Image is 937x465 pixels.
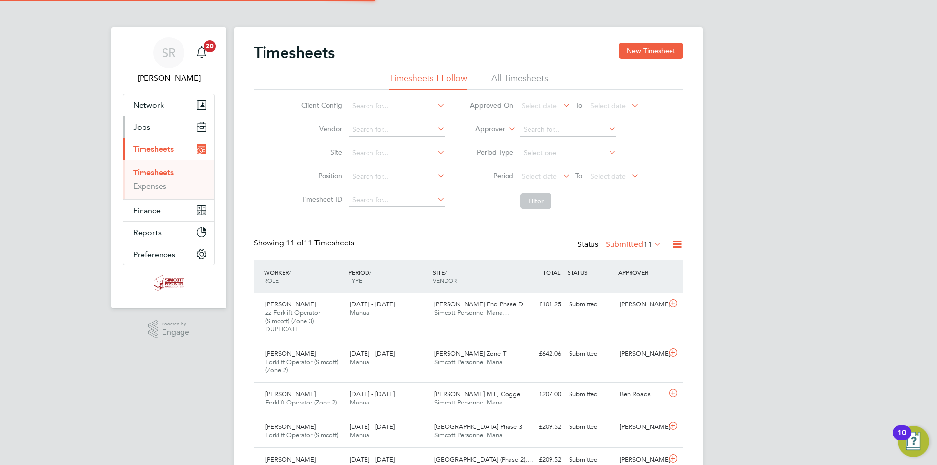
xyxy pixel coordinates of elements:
h2: Timesheets [254,43,335,62]
span: SR [162,46,176,59]
span: TYPE [348,276,362,284]
button: Preferences [123,243,214,265]
label: Site [298,148,342,157]
div: APPROVER [616,263,667,281]
div: Submitted [565,297,616,313]
span: Manual [350,308,371,317]
span: Manual [350,431,371,439]
a: SR[PERSON_NAME] [123,37,215,84]
label: Period [469,171,513,180]
input: Select one [520,146,616,160]
span: Forklift Operator (Simcott) (Zone 2) [265,358,338,374]
label: Period Type [469,148,513,157]
label: Approved On [469,101,513,110]
span: To [572,169,585,182]
span: [PERSON_NAME] [265,455,316,464]
span: Select date [522,172,557,181]
input: Search for... [520,123,616,137]
label: Vendor [298,124,342,133]
span: Simcott Personnel Mana… [434,308,509,317]
div: STATUS [565,263,616,281]
span: Simcott Personnel Mana… [434,358,509,366]
input: Search for... [349,123,445,137]
span: Network [133,101,164,110]
a: Powered byEngage [148,320,190,339]
nav: Main navigation [111,27,226,308]
div: PERIOD [346,263,430,289]
div: £101.25 [514,297,565,313]
button: Reports [123,222,214,243]
a: 20 [192,37,211,68]
span: [PERSON_NAME] [265,300,316,308]
span: Timesheets [133,144,174,154]
div: Status [577,238,664,252]
span: Forklift Operator (Simcott) [265,431,338,439]
button: Network [123,94,214,116]
span: Scott Ridgers [123,72,215,84]
span: Engage [162,328,189,337]
span: 11 Timesheets [286,238,354,248]
span: Select date [522,101,557,110]
span: Preferences [133,250,175,259]
span: TOTAL [543,268,560,276]
li: Timesheets I Follow [389,72,467,90]
div: £209.52 [514,419,565,435]
img: simcott-logo-retina.png [154,275,184,291]
span: 20 [204,40,216,52]
button: New Timesheet [619,43,683,59]
span: ROLE [264,276,279,284]
span: [GEOGRAPHIC_DATA] Phase 3 [434,423,522,431]
button: Timesheets [123,138,214,160]
div: [PERSON_NAME] [616,419,667,435]
span: [PERSON_NAME] End Phase D [434,300,523,308]
span: [PERSON_NAME] [265,390,316,398]
span: [DATE] - [DATE] [350,300,395,308]
button: Finance [123,200,214,221]
button: Filter [520,193,551,209]
span: [PERSON_NAME] Zone T [434,349,506,358]
span: Jobs [133,122,150,132]
span: Forklift Operator (Zone 2) [265,398,337,406]
div: Submitted [565,386,616,403]
button: Open Resource Center, 10 new notifications [898,426,929,457]
span: [DATE] - [DATE] [350,455,395,464]
li: All Timesheets [491,72,548,90]
span: Simcott Personnel Mana… [434,431,509,439]
span: [GEOGRAPHIC_DATA] (Phase 2),… [434,455,533,464]
span: Manual [350,358,371,366]
button: Jobs [123,116,214,138]
span: / [289,268,291,276]
div: [PERSON_NAME] [616,346,667,362]
span: [PERSON_NAME] [265,349,316,358]
label: Approver [461,124,505,134]
input: Search for... [349,100,445,113]
label: Client Config [298,101,342,110]
div: £642.06 [514,346,565,362]
div: Ben Roads [616,386,667,403]
span: Powered by [162,320,189,328]
span: [PERSON_NAME] Mill, Cogge… [434,390,527,398]
a: Expenses [133,182,166,191]
span: 11 [643,240,652,249]
span: [DATE] - [DATE] [350,423,395,431]
a: Go to home page [123,275,215,291]
div: £207.00 [514,386,565,403]
label: Submitted [606,240,662,249]
div: 10 [897,433,906,445]
span: [DATE] - [DATE] [350,349,395,358]
div: Submitted [565,419,616,435]
span: [DATE] - [DATE] [350,390,395,398]
span: [PERSON_NAME] [265,423,316,431]
a: Timesheets [133,168,174,177]
input: Search for... [349,146,445,160]
span: To [572,99,585,112]
label: Position [298,171,342,180]
div: WORKER [262,263,346,289]
span: Select date [591,101,626,110]
label: Timesheet ID [298,195,342,203]
input: Search for... [349,193,445,207]
div: Showing [254,238,356,248]
span: zz Forklift Operator (Simcott) (Zone 3) DUPLICATE [265,308,320,333]
div: [PERSON_NAME] [616,297,667,313]
span: Select date [591,172,626,181]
